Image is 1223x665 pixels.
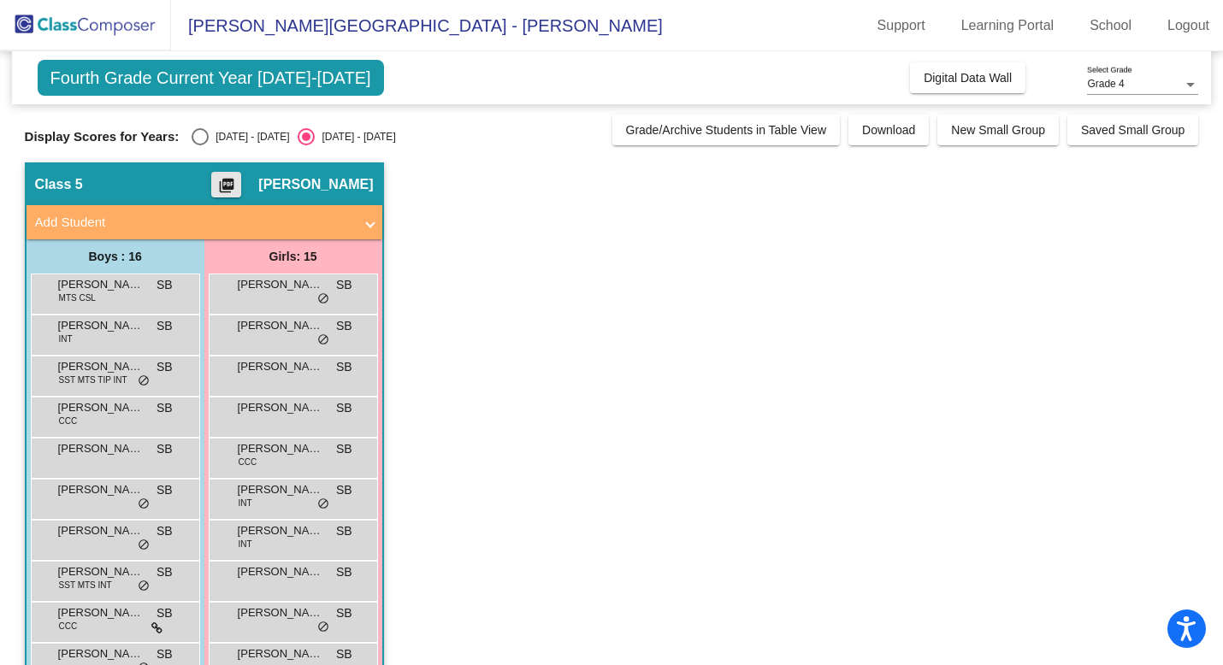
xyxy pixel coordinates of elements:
[336,645,352,663] span: SB
[59,332,73,345] span: INT
[848,115,929,145] button: Download
[58,358,144,375] span: [PERSON_NAME]
[157,645,173,663] span: SB
[1081,123,1185,137] span: Saved Small Group
[157,481,173,499] span: SB
[157,563,173,581] span: SB
[238,276,323,293] span: [PERSON_NAME]
[58,481,144,498] span: [PERSON_NAME]
[336,399,352,417] span: SB
[58,276,144,293] span: [PERSON_NAME][MEDICAL_DATA]
[238,645,323,662] span: [PERSON_NAME]
[35,213,353,232] mat-panel-title: Add Student
[138,580,150,593] span: do_not_disturb_alt
[157,358,173,376] span: SB
[951,123,1045,137] span: New Small Group
[138,497,150,511] span: do_not_disturb_alt
[317,497,329,511] span: do_not_disturb_alt
[238,440,323,457] span: [PERSON_NAME]
[58,440,144,457] span: [PERSON_NAME]
[171,12,663,39] span: [PERSON_NAME][GEOGRAPHIC_DATA] - [PERSON_NAME]
[204,239,382,274] div: Girls: 15
[238,358,323,375] span: [PERSON_NAME]
[38,60,384,96] span: Fourth Grade Current Year [DATE]-[DATE]
[239,497,252,509] span: INT
[138,374,150,388] span: do_not_disturb_alt
[239,538,252,550] span: INT
[336,563,352,581] span: SB
[317,333,329,347] span: do_not_disturb_alt
[211,172,241,197] button: Print Students Details
[157,399,173,417] span: SB
[948,12,1068,39] a: Learning Portal
[910,62,1025,93] button: Digital Data Wall
[157,604,173,622] span: SB
[35,176,83,193] span: Class 5
[157,440,173,458] span: SB
[209,129,289,144] div: [DATE] - [DATE]
[58,522,144,539] span: [PERSON_NAME]
[59,620,78,633] span: CCC
[864,12,939,39] a: Support
[317,621,329,634] span: do_not_disturb_alt
[59,374,127,386] span: SST MTS TIP INT
[192,128,395,145] mat-radio-group: Select an option
[626,123,827,137] span: Grade/Archive Students in Table View
[258,176,373,193] span: [PERSON_NAME]
[238,399,323,416] span: [PERSON_NAME]
[238,604,323,621] span: [PERSON_NAME]
[59,291,96,304] span: MTS CSL
[157,522,173,540] span: SB
[336,522,352,540] span: SB
[336,604,352,622] span: SB
[336,276,352,294] span: SB
[157,317,173,335] span: SB
[1067,115,1198,145] button: Saved Small Group
[138,538,150,552] span: do_not_disturb_alt
[238,317,323,334] span: [PERSON_NAME]
[238,522,323,539] span: [PERSON_NAME]
[239,456,257,468] span: CCC
[924,71,1012,85] span: Digital Data Wall
[336,358,352,376] span: SB
[1087,78,1124,90] span: Grade 4
[612,115,841,145] button: Grade/Archive Students in Table View
[216,177,237,201] mat-icon: picture_as_pdf
[58,399,144,416] span: [PERSON_NAME] [PERSON_NAME]
[336,317,352,335] span: SB
[937,115,1059,145] button: New Small Group
[27,205,382,239] mat-expansion-panel-header: Add Student
[238,481,323,498] span: [PERSON_NAME]
[1154,12,1223,39] a: Logout
[1076,12,1145,39] a: School
[315,129,395,144] div: [DATE] - [DATE]
[59,415,78,427] span: CCC
[25,129,180,144] span: Display Scores for Years:
[58,604,144,621] span: [PERSON_NAME]
[336,440,352,458] span: SB
[58,563,144,580] span: [PERSON_NAME]
[58,645,144,662] span: [PERSON_NAME]
[59,579,112,591] span: SST MTS INT
[157,276,173,294] span: SB
[317,292,329,306] span: do_not_disturb_alt
[238,563,323,580] span: [PERSON_NAME]
[336,481,352,499] span: SB
[862,123,915,137] span: Download
[27,239,204,274] div: Boys : 16
[58,317,144,334] span: [PERSON_NAME]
